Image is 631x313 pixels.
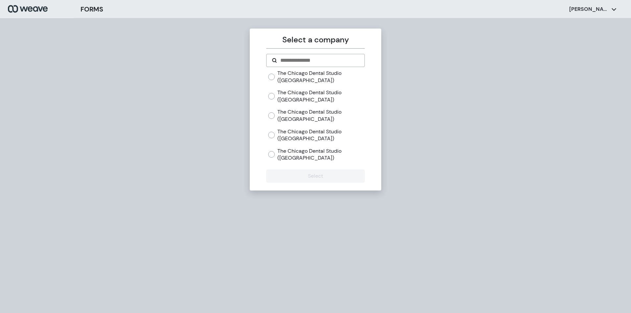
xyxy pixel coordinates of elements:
[280,56,359,64] input: Search
[277,89,364,103] label: The Chicago Dental Studio ([GEOGRAPHIC_DATA])
[266,169,364,183] button: Select
[277,147,364,162] label: The Chicago Dental Studio ([GEOGRAPHIC_DATA])
[277,70,364,84] label: The Chicago Dental Studio ([GEOGRAPHIC_DATA])
[569,6,609,13] p: [PERSON_NAME]
[81,4,103,14] h3: FORMS
[277,128,364,142] label: The Chicago Dental Studio ([GEOGRAPHIC_DATA])
[277,108,364,123] label: The Chicago Dental Studio ([GEOGRAPHIC_DATA])
[266,34,364,46] p: Select a company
